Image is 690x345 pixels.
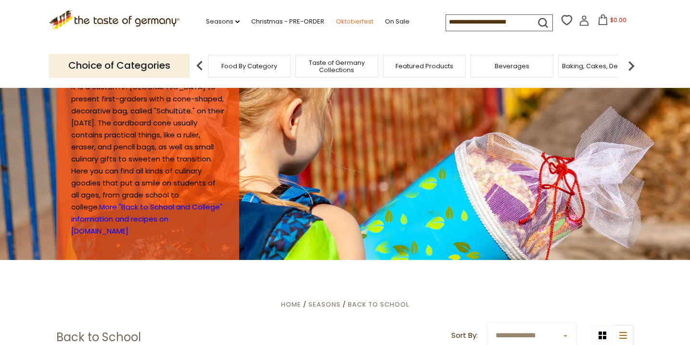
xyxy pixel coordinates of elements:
[71,81,224,237] p: It is a custom in [GEOGRAPHIC_DATA] to present first-graders with a cone-shaped, decorative bag, ...
[56,330,141,345] h1: Back to School
[190,56,209,75] img: previous arrow
[71,202,222,236] a: More "Back to School and College" information and recipes on [DOMAIN_NAME]
[396,62,453,70] a: Featured Products
[562,62,637,70] a: Baking, Cakes, Desserts
[385,16,409,27] a: On Sale
[451,330,478,342] label: Sort By:
[348,300,409,309] a: Back to School
[610,16,626,24] span: $0.00
[49,54,190,77] p: Choice of Categories
[298,59,375,74] a: Taste of Germany Collections
[591,14,632,29] button: $0.00
[495,62,529,70] a: Beverages
[206,16,240,27] a: Seasons
[251,16,324,27] a: Christmas - PRE-ORDER
[336,16,373,27] a: Oktoberfest
[308,300,341,309] a: Seasons
[281,300,301,309] a: Home
[622,56,641,75] img: next arrow
[221,62,277,70] a: Food By Category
